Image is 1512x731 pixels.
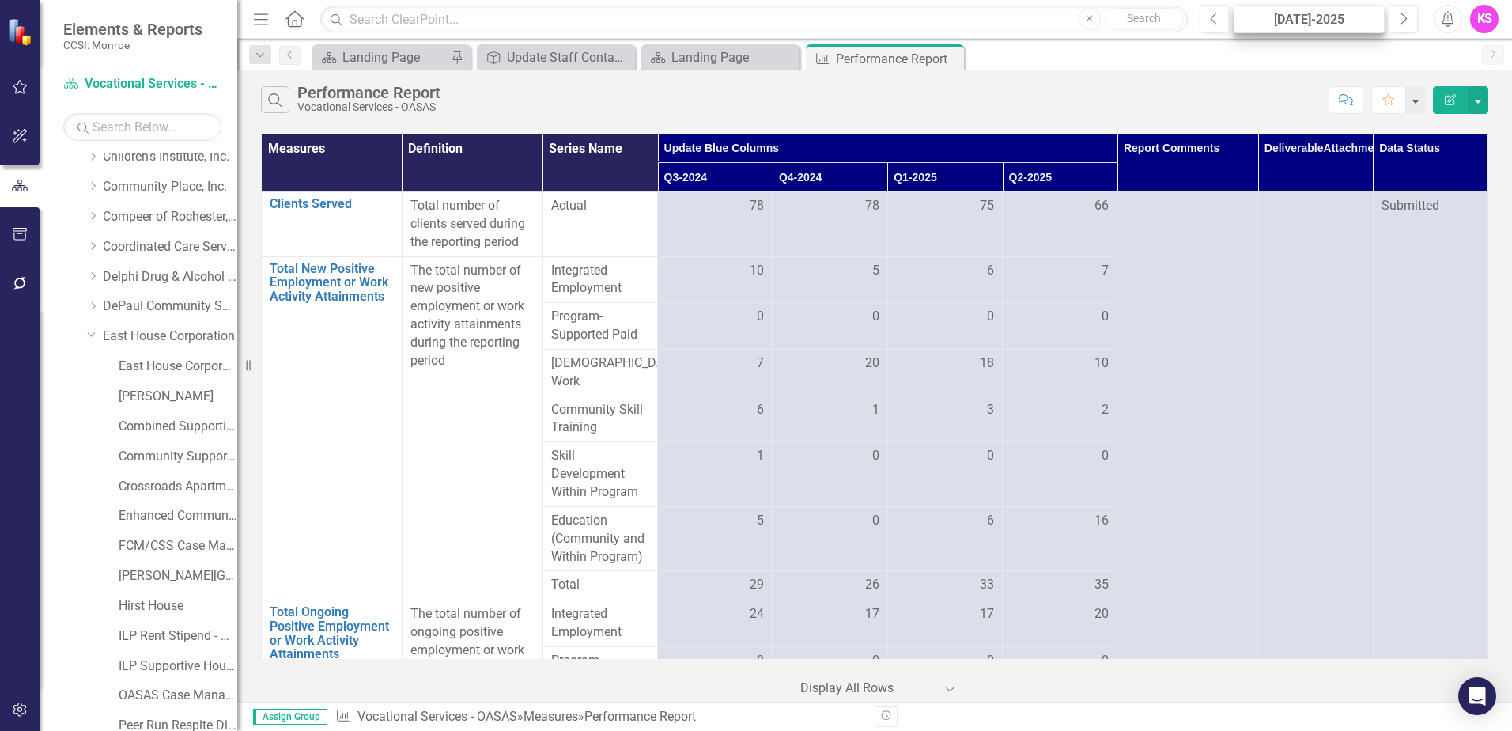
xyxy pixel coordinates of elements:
span: Total [551,576,649,594]
span: 20 [865,354,879,373]
td: Double-Click to Edit [887,396,1002,442]
div: Performance Report [297,84,440,101]
div: The total number of ongoing positive employment or work activity attainments during the reporting... [410,605,535,714]
td: Double-Click to Edit [887,256,1002,303]
span: 6 [987,512,994,530]
td: Double-Click to Edit [1003,396,1117,442]
span: Skill Development Within Program [551,447,649,502]
span: 20 [1094,605,1109,623]
span: 1 [757,447,764,465]
a: DePaul Community Services, lnc. [103,297,237,316]
td: Double-Click to Edit [773,647,887,694]
td: Double-Click to Edit [887,303,1002,350]
a: [PERSON_NAME] [119,388,237,406]
span: 26 [865,576,879,594]
button: KS [1470,5,1499,33]
td: Double-Click to Edit [1003,349,1117,396]
a: ILP Rent Stipend - MRT Beds [119,627,237,646]
span: Integrated Employment [551,262,649,298]
span: Integrated Employment [551,605,649,642]
td: Double-Click to Edit [658,192,773,257]
td: Double-Click to Edit [542,506,657,571]
a: Hirst House [119,597,237,615]
td: Double-Click to Edit Right Click for Context Menu [262,256,403,600]
span: 0 [1102,308,1109,326]
a: Enhanced Community Support Team [119,507,237,525]
td: Double-Click to Edit [773,303,887,350]
img: ClearPoint Strategy [8,17,36,45]
span: Program-Supported Paid [551,308,649,344]
span: 0 [987,652,994,670]
td: Double-Click to Edit [887,442,1002,507]
span: 10 [750,262,764,280]
span: 16 [1094,512,1109,530]
td: Double-Click to Edit [658,647,773,694]
a: East House Corporation (MCOMH Internal) [119,358,237,376]
a: East House Corporation [103,328,237,346]
td: Double-Click to Edit [773,256,887,303]
span: 35 [1094,576,1109,594]
td: Double-Click to Edit [1003,506,1117,571]
a: [PERSON_NAME][GEOGRAPHIC_DATA] [119,567,237,585]
a: ILP Supportive Housing [119,657,237,676]
span: 0 [757,308,764,326]
span: 66 [1094,197,1109,215]
span: Elements & Reports [63,20,202,39]
div: » » [335,708,863,726]
td: Double-Click to Edit [887,506,1002,571]
a: Combined Supportive Housing [119,418,237,436]
span: 0 [757,652,764,670]
div: Landing Page [671,47,796,67]
span: 17 [865,605,879,623]
td: Double-Click to Edit [773,506,887,571]
td: Double-Click to Edit [542,647,657,694]
span: Actual [551,197,649,215]
td: Double-Click to Edit [402,256,542,600]
td: Double-Click to Edit [887,192,1002,257]
span: 0 [872,308,879,326]
a: Compeer of Rochester, Inc. [103,208,237,226]
td: Double-Click to Edit [773,349,887,396]
td: Double-Click to Edit [402,192,542,257]
div: [DATE]-2025 [1239,10,1379,29]
td: Double-Click to Edit [887,600,1002,647]
td: Double-Click to Edit [887,647,1002,694]
a: Update Staff Contacts and Website Link on Agency Landing Page [481,47,631,67]
td: Double-Click to Edit [658,303,773,350]
td: Double-Click to Edit [773,600,887,647]
span: 0 [872,652,879,670]
span: 2 [1102,401,1109,419]
span: Program-Supported Paid [551,652,649,688]
td: Double-Click to Edit Right Click for Context Menu [262,192,403,257]
td: Double-Click to Edit [658,506,773,571]
td: Double-Click to Edit [658,256,773,303]
td: Double-Click to Edit [773,192,887,257]
a: Measures [524,709,578,724]
td: Double-Click to Edit [1003,303,1117,350]
span: 5 [757,512,764,530]
span: 7 [757,354,764,373]
div: The total number of new positive employment or work activity attainments during the reporting period [410,262,535,370]
span: Community Skill Training [551,401,649,437]
td: Double-Click to Edit [542,256,657,303]
input: Search ClearPoint... [320,6,1188,33]
td: Double-Click to Edit [1003,442,1117,507]
td: Double-Click to Edit [1003,256,1117,303]
button: [DATE]-2025 [1234,5,1385,33]
a: Children's Institute, Inc. [103,148,237,166]
span: 0 [872,447,879,465]
span: 6 [987,262,994,280]
span: Education (Community and Within Program) [551,512,649,566]
div: Vocational Services - OASAS [297,101,440,113]
span: Assign Group [253,709,327,725]
span: 6 [757,401,764,419]
a: Landing Page [316,47,447,67]
span: Submitted [1382,198,1439,213]
span: 0 [1102,447,1109,465]
td: Double-Click to Edit [542,442,657,507]
span: 17 [980,605,994,623]
span: 78 [750,197,764,215]
a: Coordinated Care Services Inc. [103,238,237,256]
span: 18 [980,354,994,373]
